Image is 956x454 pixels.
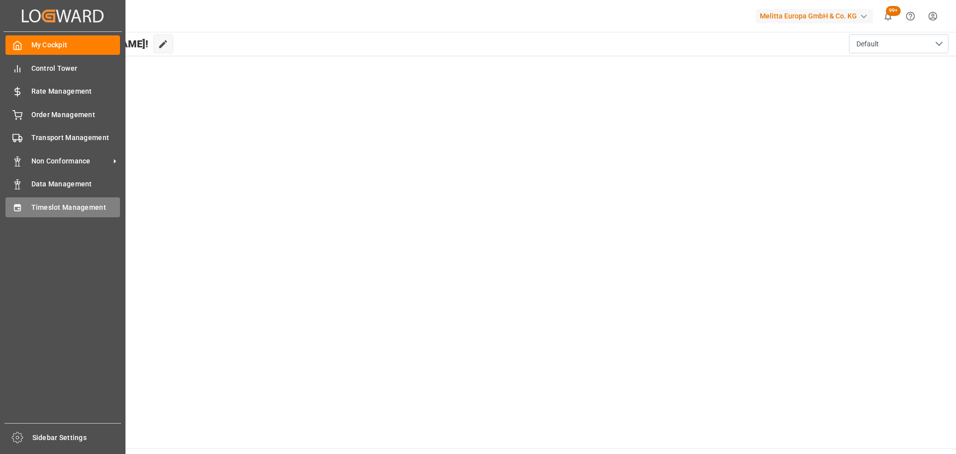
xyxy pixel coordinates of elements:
span: Transport Management [31,133,120,143]
span: Data Management [31,179,120,189]
a: Transport Management [5,128,120,148]
span: Hello [PERSON_NAME]! [41,34,148,53]
button: show 100 new notifications [877,5,899,27]
span: Timeslot Management [31,202,120,213]
span: 99+ [886,6,901,16]
a: Data Management [5,174,120,194]
span: Order Management [31,110,120,120]
span: My Cockpit [31,40,120,50]
span: Control Tower [31,63,120,74]
a: Timeslot Management [5,197,120,217]
span: Non Conformance [31,156,110,166]
span: Rate Management [31,86,120,97]
span: Default [856,39,879,49]
button: open menu [849,34,949,53]
button: Help Center [899,5,922,27]
a: My Cockpit [5,35,120,55]
a: Rate Management [5,82,120,101]
div: Melitta Europa GmbH & Co. KG [756,9,873,23]
a: Order Management [5,105,120,124]
button: Melitta Europa GmbH & Co. KG [756,6,877,25]
a: Control Tower [5,58,120,78]
span: Sidebar Settings [32,433,121,443]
